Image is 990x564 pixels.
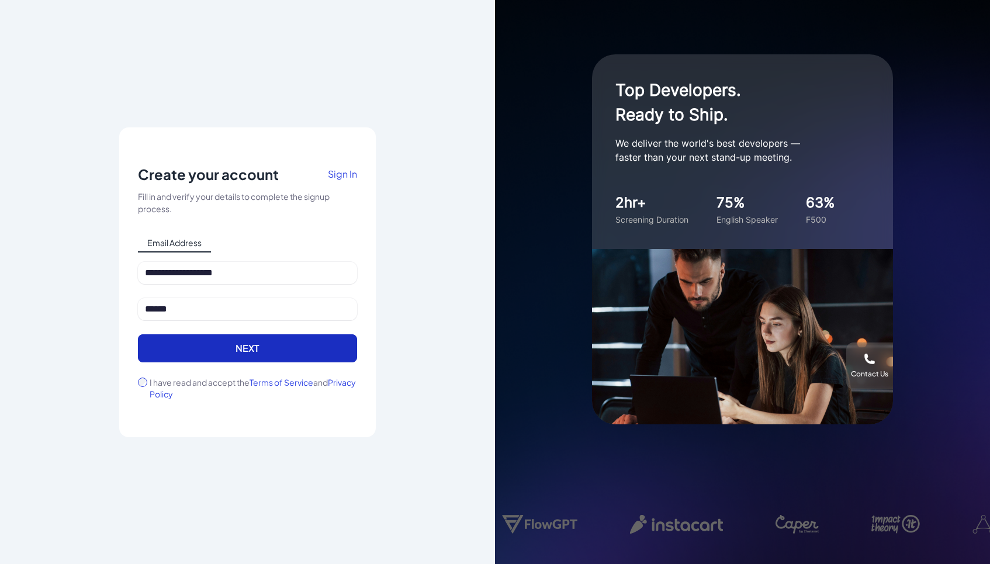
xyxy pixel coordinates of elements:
span: Sign In [328,168,357,180]
span: Privacy Policy [150,377,356,399]
span: Terms of Service [250,377,313,387]
div: 63% [806,192,835,213]
div: 75% [716,192,778,213]
div: Contact Us [851,369,888,379]
span: Email Address [138,234,211,252]
div: 2hr+ [615,192,688,213]
label: I have read and accept the and [150,376,357,400]
h1: Top Developers. Ready to Ship. [615,78,849,127]
button: Next [138,334,357,362]
div: English Speaker [716,213,778,226]
div: Fill in and verify your details to complete the signup process. [138,191,357,215]
div: Screening Duration [615,213,688,226]
div: F500 [806,213,835,226]
button: Contact Us [846,342,893,389]
p: Create your account [138,165,279,184]
p: We deliver the world's best developers — faster than your next stand-up meeting. [615,136,849,164]
a: Sign In [328,165,357,191]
